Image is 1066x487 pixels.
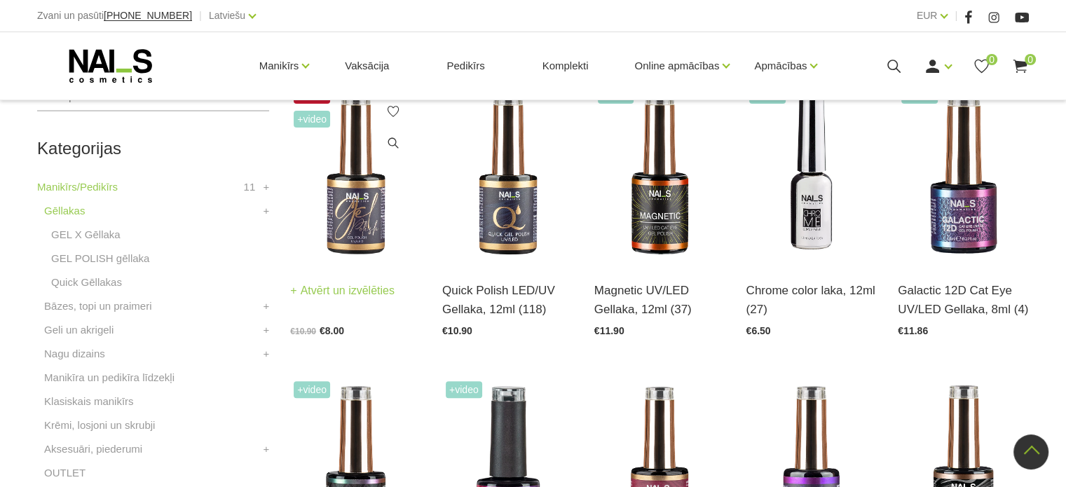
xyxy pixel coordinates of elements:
a: Vaksācija [334,32,400,100]
span: +Video [294,381,330,398]
span: [PHONE_NUMBER] [104,10,192,21]
a: Krēmi, losjoni un skrubji [44,417,155,434]
a: + [264,345,270,362]
img: Paredzēta hromēta jeb spoguļspīduma efekta veidošanai uz pilnas naga plātnes vai atsevišķiem diza... [746,83,877,263]
a: Nagu dizains [44,345,105,362]
a: Klasiskais manikīrs [44,393,134,410]
a: Apmācības [754,38,807,94]
span: €11.90 [594,325,624,336]
a: Latviešu [209,7,245,24]
img: Ilgnoturīga, intensīvi pigmentēta gellaka. Viegli klājas, lieliski žūst, nesaraujas, neatkāpjas n... [290,83,421,263]
div: Zvani un pasūti [37,7,192,25]
a: Quick Polish LED/UV Gellaka, 12ml (118) [442,281,573,319]
h2: Kategorijas [37,139,269,158]
span: | [955,7,957,25]
a: + [264,441,270,458]
a: Atvērt un izvēlēties [290,281,395,301]
span: 0 [1025,54,1036,65]
a: Pedikīrs [435,32,496,100]
a: Aksesuāri, piederumi [44,441,142,458]
img: Ātri, ērti un vienkārši!Intensīvi pigmentēta gellaka, kas perfekti klājas arī vienā slānī, tādā v... [442,83,573,263]
span: +Video [294,111,330,128]
a: Online apmācības [634,38,719,94]
a: Quick Gēllakas [51,274,122,291]
a: Manikīrs/Pedikīrs [37,179,118,196]
a: Manikīra un pedikīra līdzekļi [44,369,175,386]
a: Chrome color laka, 12ml (27) [746,281,877,319]
img: Daudzdimensionāla magnētiskā gellaka, kas satur smalkas, atstarojošas hroma daļiņas. Ar īpaša mag... [898,83,1029,263]
a: Magnetic UV/LED Gellaka, 12ml (37) [594,281,725,319]
span: €10.90 [290,327,316,336]
a: 0 [973,57,990,75]
a: Geli un akrigeli [44,322,114,338]
a: Manikīrs [259,38,299,94]
a: Komplekti [531,32,600,100]
a: + [264,179,270,196]
a: GEL X Gēllaka [51,226,121,243]
span: €10.90 [442,325,472,336]
span: €8.00 [320,325,344,336]
a: GEL POLISH gēllaka [51,250,149,267]
a: + [264,322,270,338]
span: 0 [986,54,997,65]
span: | [199,7,202,25]
img: Ilgnoturīga gellaka, kas sastāv no metāla mikrodaļiņām, kuras īpaša magnēta ietekmē var pārvērst ... [594,83,725,263]
a: + [264,203,270,219]
span: +Video [446,381,482,398]
a: OUTLET [44,465,86,481]
span: 11 [244,179,256,196]
a: EUR [917,7,938,24]
span: €6.50 [746,325,770,336]
a: Gēllakas [44,203,85,219]
a: Bāzes, topi un praimeri [44,298,151,315]
a: [PHONE_NUMBER] [104,11,192,21]
a: + [264,298,270,315]
a: Galactic 12D Cat Eye UV/LED Gellaka, 8ml (4) [898,281,1029,319]
a: 0 [1011,57,1029,75]
span: €11.86 [898,325,928,336]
